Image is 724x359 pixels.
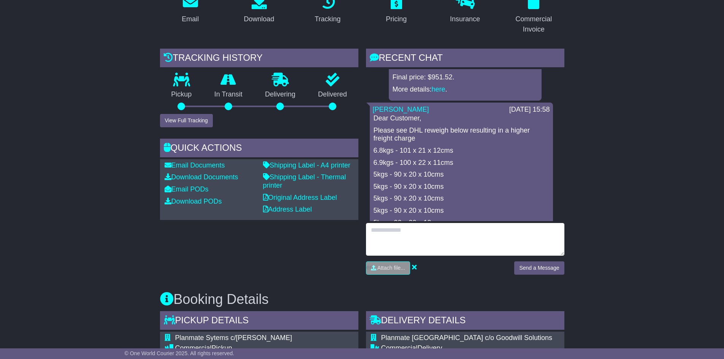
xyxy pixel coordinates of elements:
[373,106,429,113] a: [PERSON_NAME]
[160,139,358,159] div: Quick Actions
[374,159,549,167] p: 6.9kgs - 100 x 22 x 11cms
[393,85,538,94] p: More details: .
[263,161,350,169] a: Shipping Label - A4 printer
[160,49,358,69] div: Tracking history
[374,127,549,143] p: Please see DHL reweigh below resulting in a higher freight charge
[374,195,549,203] p: 5kgs - 90 x 20 x 10cms
[374,207,549,215] p: 5kgs - 90 x 20 x 10cms
[366,311,564,332] div: Delivery Details
[508,14,559,35] div: Commercial Invoice
[175,334,292,342] span: Planmate Sytems c/[PERSON_NAME]
[366,49,564,69] div: RECENT CHAT
[381,344,418,352] span: Commercial
[374,114,549,123] p: Dear Customer,
[263,206,312,213] a: Address Label
[160,114,213,127] button: View Full Tracking
[374,183,549,191] p: 5kgs - 90 x 20 x 10cms
[165,185,209,193] a: Email PODs
[182,14,199,24] div: Email
[381,344,553,353] div: Delivery
[315,14,341,24] div: Tracking
[254,90,307,99] p: Delivering
[165,161,225,169] a: Email Documents
[432,85,445,93] a: here
[263,173,346,189] a: Shipping Label - Thermal printer
[125,350,234,356] span: © One World Courier 2025. All rights reserved.
[374,147,549,155] p: 6.8kgs - 101 x 21 x 12cms
[374,171,549,179] p: 5kgs - 90 x 20 x 10cms
[386,14,407,24] div: Pricing
[509,106,550,114] div: [DATE] 15:58
[514,261,564,275] button: Send a Message
[374,219,549,227] p: 5kgs - 90 x 20 x 10cms
[263,194,337,201] a: Original Address Label
[175,344,347,353] div: Pickup
[393,73,538,82] p: Final price: $951.52.
[450,14,480,24] div: Insurance
[160,311,358,332] div: Pickup Details
[160,90,203,99] p: Pickup
[307,90,358,99] p: Delivered
[175,344,212,352] span: Commercial
[165,173,238,181] a: Download Documents
[160,292,564,307] h3: Booking Details
[244,14,274,24] div: Download
[165,198,222,205] a: Download PODs
[203,90,254,99] p: In Transit
[381,334,553,342] span: Planmate [GEOGRAPHIC_DATA] c/o Goodwill Solutions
